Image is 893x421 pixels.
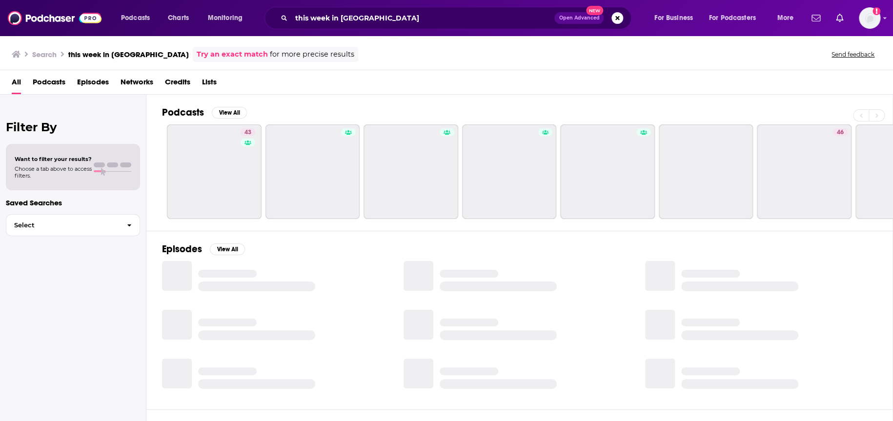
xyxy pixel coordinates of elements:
a: 43 [167,124,262,219]
a: All [12,74,21,94]
button: Open AdvancedNew [554,12,604,24]
a: EpisodesView All [162,243,245,255]
a: Networks [121,74,153,94]
a: Show notifications dropdown [832,10,847,26]
h3: this week in [GEOGRAPHIC_DATA] [68,50,189,59]
a: Episodes [77,74,109,94]
a: Show notifications dropdown [808,10,824,26]
a: 43 [241,128,255,136]
button: View All [212,107,247,119]
button: open menu [201,10,255,26]
span: Logged in as elleb2btech [859,7,880,29]
button: Show profile menu [859,7,880,29]
button: open menu [114,10,162,26]
input: Search podcasts, credits, & more... [291,10,554,26]
span: For Podcasters [709,11,756,25]
span: Choose a tab above to access filters. [15,165,92,179]
span: Podcasts [121,11,150,25]
button: Send feedback [829,50,877,59]
span: New [586,6,604,15]
a: Lists [202,74,217,94]
a: Try an exact match [197,49,268,60]
h3: Search [32,50,57,59]
span: Charts [168,11,189,25]
button: open menu [648,10,705,26]
span: Select [6,222,119,228]
span: Monitoring [208,11,243,25]
div: Search podcasts, credits, & more... [274,7,641,29]
span: More [777,11,793,25]
a: Credits [165,74,190,94]
img: User Profile [859,7,880,29]
img: Podchaser - Follow, Share and Rate Podcasts [8,9,101,27]
p: Saved Searches [6,198,140,207]
svg: Add a profile image [873,7,880,15]
span: 46 [837,128,844,138]
span: for more precise results [270,49,354,60]
h2: Episodes [162,243,202,255]
a: Charts [162,10,195,26]
h2: Filter By [6,120,140,134]
span: For Business [654,11,693,25]
button: open menu [703,10,770,26]
a: Podcasts [33,74,65,94]
button: open menu [770,10,806,26]
a: PodcastsView All [162,106,247,119]
span: Open Advanced [559,16,599,20]
span: 43 [244,128,251,138]
a: 46 [833,128,848,136]
h2: Podcasts [162,106,204,119]
span: Want to filter your results? [15,156,92,162]
button: View All [210,243,245,255]
a: 46 [757,124,852,219]
button: Select [6,214,140,236]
